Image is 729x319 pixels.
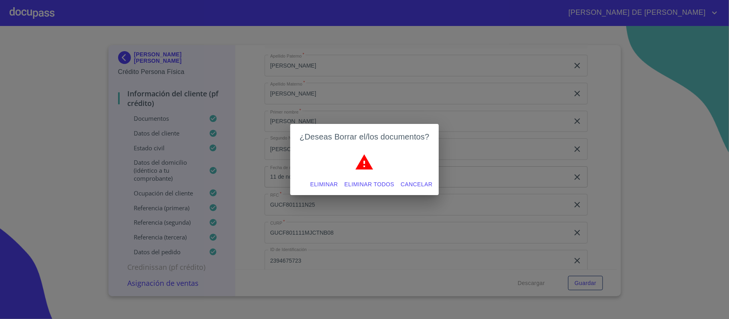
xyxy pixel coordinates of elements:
[398,177,436,192] button: Cancelar
[341,177,398,192] button: Eliminar todos
[310,179,338,189] span: Eliminar
[307,177,341,192] button: Eliminar
[300,130,430,143] h2: ¿Deseas Borrar el/los documentos?
[344,179,394,189] span: Eliminar todos
[401,179,432,189] span: Cancelar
